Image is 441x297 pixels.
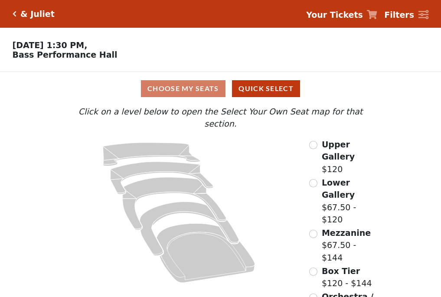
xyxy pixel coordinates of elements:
label: $120 - $144 [322,265,372,290]
span: Box Tier [322,266,360,276]
a: Your Tickets [306,9,377,21]
button: Quick Select [232,80,300,97]
a: Filters [384,9,428,21]
h5: & Juliet [20,9,55,19]
path: Orchestra / Parterre Circle - Seats Available: 32 [157,223,255,283]
a: Click here to go back to filters [13,11,16,17]
span: Upper Gallery [322,140,355,162]
label: $67.50 - $120 [322,176,380,226]
label: $67.50 - $144 [322,227,380,264]
span: Lower Gallery [322,178,355,200]
strong: Filters [384,10,414,20]
strong: Your Tickets [306,10,363,20]
p: Click on a level below to open the Select Your Own Seat map for that section. [61,105,379,130]
label: $120 [322,138,380,176]
span: Mezzanine [322,228,371,238]
path: Lower Gallery - Seats Available: 76 [111,162,213,194]
path: Upper Gallery - Seats Available: 306 [103,143,200,166]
